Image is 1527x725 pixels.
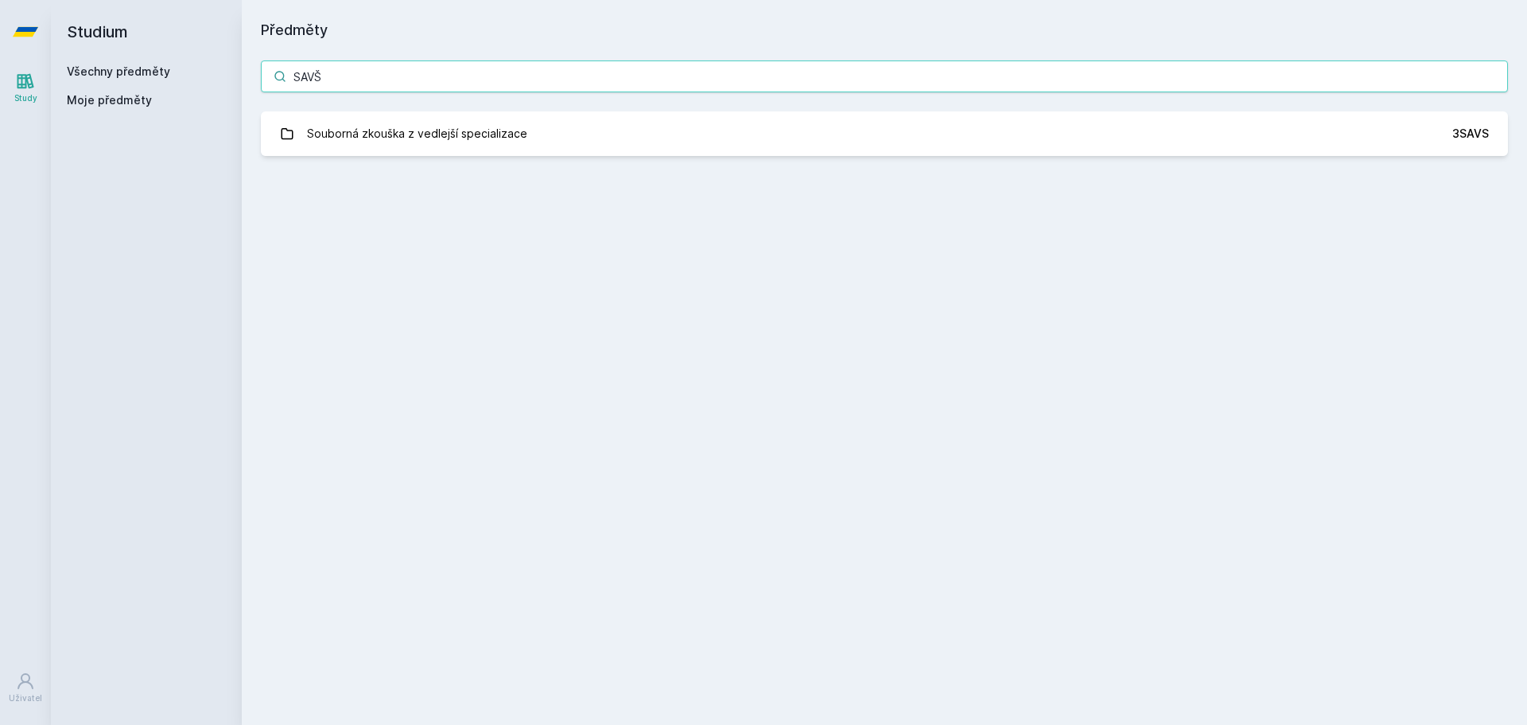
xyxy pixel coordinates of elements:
[3,664,48,712] a: Uživatel
[261,60,1508,92] input: Název nebo ident předmětu…
[261,111,1508,156] a: Souborná zkouška z vedlejší specializace 3SAVS
[307,118,527,150] div: Souborná zkouška z vedlejší specializace
[261,19,1508,41] h1: Předměty
[3,64,48,112] a: Study
[67,92,152,108] span: Moje předměty
[14,92,37,104] div: Study
[67,64,170,78] a: Všechny předměty
[1452,126,1489,142] div: 3SAVS
[9,692,42,704] div: Uživatel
